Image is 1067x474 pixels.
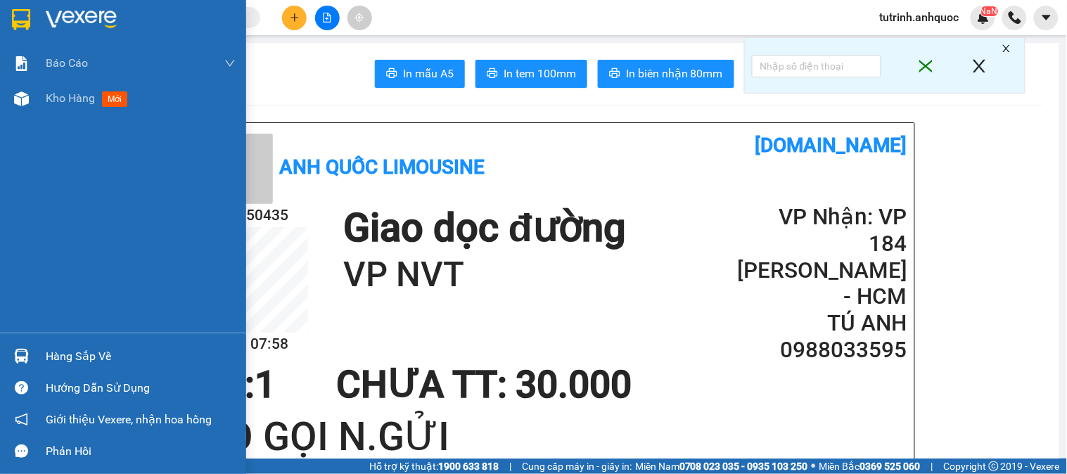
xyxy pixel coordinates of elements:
[977,11,990,24] img: icon-new-feature
[203,409,907,464] h1: KO GỌI N.GỬI
[12,9,30,30] img: logo-vxr
[134,63,248,79] div: TÚ ANH
[989,461,999,471] span: copyright
[1034,6,1059,30] button: caret-down
[280,155,485,179] b: Anh Quốc Limousine
[14,349,29,364] img: warehouse-icon
[369,459,499,474] span: Hỗ trợ kỹ thuật:
[738,204,907,310] h2: VP Nhận: VP 184 [PERSON_NAME] - HCM
[347,6,372,30] button: aim
[46,54,88,72] span: Báo cáo
[14,56,29,71] img: solution-icon
[1040,11,1053,24] span: caret-down
[134,13,168,28] span: Nhận:
[386,68,397,81] span: printer
[738,310,907,337] h2: TÚ ANH
[14,91,29,106] img: warehouse-icon
[46,378,236,399] div: Hướng dẫn sử dụng
[438,461,499,472] strong: 1900 633 818
[635,459,808,474] span: Miền Nam
[102,91,127,107] span: mới
[504,65,576,82] span: In tem 100mm
[203,333,308,356] h2: [DATE] 07:58
[15,381,28,395] span: question-circle
[12,63,124,82] div: 0921037781
[626,65,723,82] span: In biên nhận 80mm
[819,459,921,474] span: Miền Bắc
[980,6,998,16] sup: NaN
[322,13,332,23] span: file-add
[343,252,626,297] h1: VP NVT
[679,461,808,472] strong: 0708 023 035 - 0935 103 250
[15,413,28,426] span: notification
[134,79,248,99] div: 0988033595
[931,459,933,474] span: |
[46,91,95,105] span: Kho hàng
[343,204,626,252] h1: Giao dọc đường
[860,461,921,472] strong: 0369 525 060
[203,204,308,227] h2: VT08250435
[155,99,227,124] span: VP NVT
[912,57,940,75] span: close
[971,52,988,80] span: close
[375,60,465,88] button: printerIn mẫu A5
[522,459,632,474] span: Cung cấp máy in - giấy in:
[755,134,907,157] b: [DOMAIN_NAME]
[752,55,881,77] input: Nhập số điện thoại
[475,60,587,88] button: printerIn tem 100mm
[290,13,300,23] span: plus
[403,65,454,82] span: In mẫu A5
[738,337,907,364] h2: 0988033595
[315,6,340,30] button: file-add
[1009,11,1021,24] img: phone-icon
[328,364,641,406] div: CHƯA TT : 30.000
[598,60,734,88] button: printerIn biên nhận 80mm
[255,363,276,406] span: 1
[354,13,364,23] span: aim
[15,444,28,458] span: message
[46,411,212,428] span: Giới thiệu Vexere, nhận hoa hồng
[12,13,34,28] span: Gửi:
[12,12,124,46] div: VP 108 [PERSON_NAME]
[46,346,236,367] div: Hàng sắp về
[134,12,248,63] div: VP 184 [PERSON_NAME] - HCM
[609,68,620,81] span: printer
[12,46,124,63] div: [PERSON_NAME]
[509,459,511,474] span: |
[999,44,1014,58] span: close
[812,463,816,469] span: ⚪️
[46,441,236,462] div: Phản hồi
[869,8,971,26] span: tutrinh.anhquoc
[224,58,236,69] span: down
[282,6,307,30] button: plus
[487,68,498,81] span: printer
